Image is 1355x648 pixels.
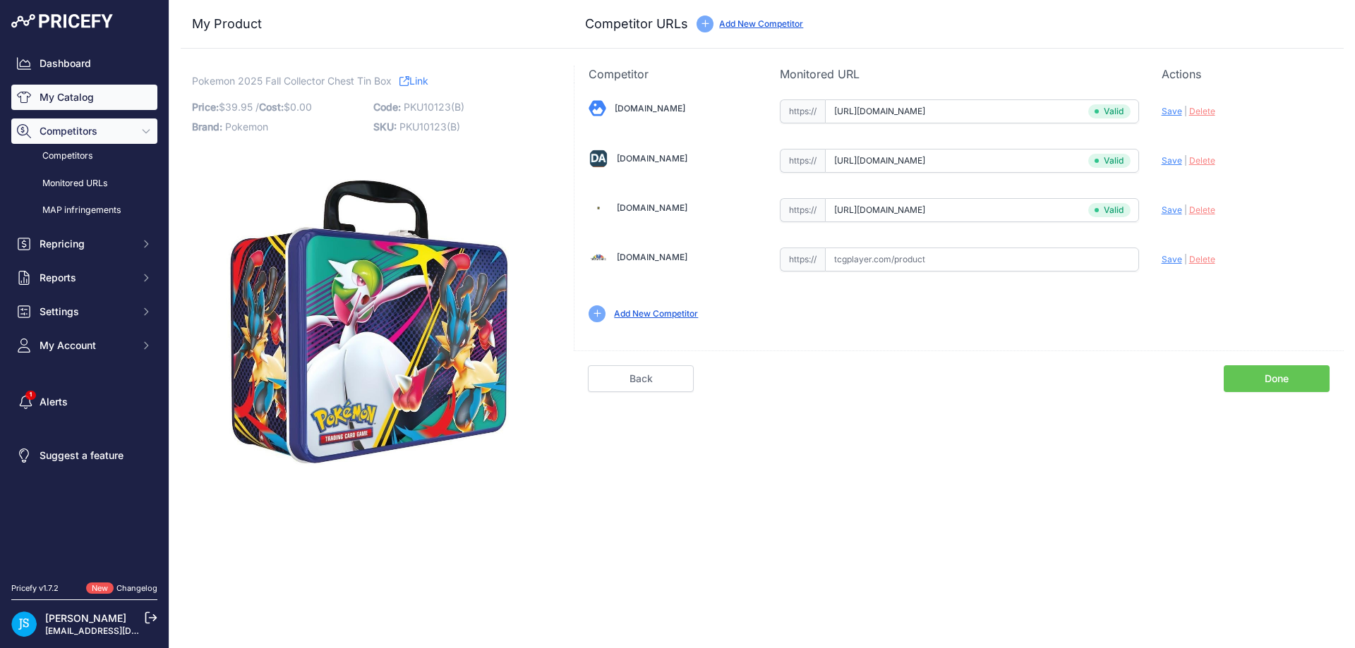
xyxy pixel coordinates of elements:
input: tcgplayer.com/product [825,247,1139,271]
p: Actions [1162,66,1330,82]
span: Price: [192,101,219,113]
input: steelcitycollectibles.com/product [825,198,1139,222]
div: Pricefy v1.7.2 [11,582,59,594]
span: https:// [780,149,825,173]
a: MAP infringements [11,198,157,223]
a: Add New Competitor [614,308,698,319]
span: Repricing [40,237,132,251]
a: Back [588,365,694,392]
h3: Competitor URLs [585,14,688,34]
p: Monitored URL [780,66,1139,82]
button: Repricing [11,231,157,257]
span: Save [1162,106,1182,116]
input: dacardworld.com/product [825,149,1139,173]
span: New [86,582,114,594]
h3: My Product [192,14,546,34]
a: [DOMAIN_NAME] [617,202,687,213]
a: [DOMAIN_NAME] [617,252,687,262]
a: Alerts [11,389,157,415]
span: Save [1162,155,1182,166]
span: | [1184,155,1187,166]
span: Cost: [259,101,284,113]
span: My Account [40,338,132,353]
span: https:// [780,198,825,222]
span: Save [1162,204,1182,215]
span: Competitors [40,124,132,138]
span: Pokemon 2025 Fall Collector Chest Tin Box [192,72,392,90]
span: Delete [1189,204,1215,215]
span: Settings [40,305,132,319]
span: PKU10123(B) [399,121,460,133]
nav: Sidebar [11,51,157,566]
p: $ [192,97,365,117]
a: My Catalog [11,85,157,110]
a: [PERSON_NAME] [45,612,126,624]
button: Reports [11,265,157,291]
span: | [1184,106,1187,116]
span: Reports [40,271,132,285]
a: [DOMAIN_NAME] [617,153,687,164]
a: Changelog [116,583,157,593]
span: 0.00 [290,101,312,113]
span: SKU: [373,121,397,133]
img: Pricefy Logo [11,14,113,28]
span: / $ [255,101,312,113]
p: Competitor [589,66,757,82]
span: https:// [780,99,825,123]
a: Link [399,72,428,90]
span: | [1184,254,1187,264]
span: Code: [373,101,401,113]
span: 39.95 [225,101,253,113]
input: blowoutcards.com/product [825,99,1139,123]
a: Monitored URLs [11,171,157,196]
a: Competitors [11,144,157,169]
a: [DOMAIN_NAME] [615,103,685,114]
span: Delete [1189,254,1215,264]
a: Suggest a feature [11,443,157,468]
span: | [1184,204,1187,215]
span: PKU10123(B) [404,101,464,113]
a: [EMAIL_ADDRESS][DOMAIN_NAME] [45,625,193,636]
a: Dashboard [11,51,157,76]
span: Pokemon [225,121,268,133]
span: Save [1162,254,1182,264]
span: Brand: [192,121,222,133]
a: Done [1224,365,1330,392]
button: Competitors [11,118,157,144]
a: Add New Competitor [719,18,803,29]
button: My Account [11,333,157,358]
button: Settings [11,299,157,324]
span: https:// [780,247,825,271]
span: Delete [1189,106,1215,116]
span: Delete [1189,155,1215,166]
